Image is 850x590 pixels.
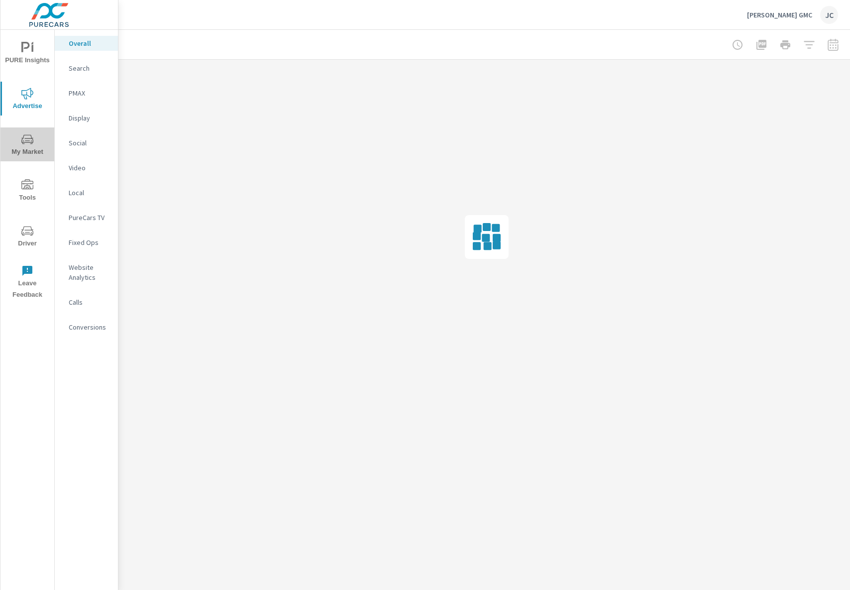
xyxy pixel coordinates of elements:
div: Local [55,185,118,200]
p: Overall [69,38,110,48]
div: JC [820,6,838,24]
div: Video [55,160,118,175]
div: PureCars TV [55,210,118,225]
div: Social [55,135,118,150]
div: PMAX [55,86,118,101]
p: [PERSON_NAME] GMC [747,10,812,19]
div: Fixed Ops [55,235,118,250]
div: Website Analytics [55,260,118,285]
div: Calls [55,295,118,310]
p: PureCars TV [69,213,110,223]
p: Display [69,113,110,123]
div: Conversions [55,320,118,335]
p: Conversions [69,322,110,332]
div: nav menu [0,30,54,305]
span: Leave Feedback [3,265,51,301]
span: PURE Insights [3,42,51,66]
p: Calls [69,297,110,307]
p: Video [69,163,110,173]
span: Tools [3,179,51,204]
div: Display [55,111,118,125]
span: Driver [3,225,51,249]
p: Fixed Ops [69,237,110,247]
p: Local [69,188,110,198]
p: Search [69,63,110,73]
div: Overall [55,36,118,51]
p: PMAX [69,88,110,98]
p: Social [69,138,110,148]
span: Advertise [3,88,51,112]
span: My Market [3,133,51,158]
div: Search [55,61,118,76]
p: Website Analytics [69,262,110,282]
